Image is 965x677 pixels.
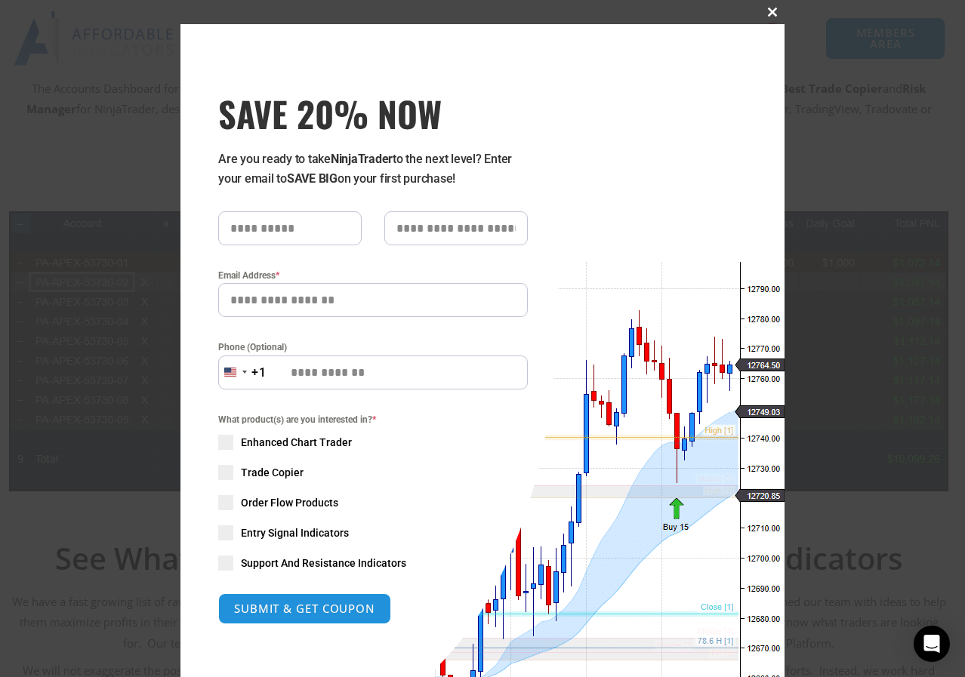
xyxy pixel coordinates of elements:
strong: NinjaTrader [331,152,393,166]
label: Phone (Optional) [218,340,528,355]
label: Entry Signal Indicators [218,525,528,540]
span: Support And Resistance Indicators [241,555,406,571]
div: Open Intercom Messenger [914,626,950,662]
div: +1 [251,363,267,383]
span: Trade Copier [241,465,304,480]
button: Selected country [218,355,267,389]
label: Order Flow Products [218,495,528,510]
label: Email Address [218,268,528,283]
span: Enhanced Chart Trader [241,435,352,450]
label: Enhanced Chart Trader [218,435,528,450]
span: Entry Signal Indicators [241,525,349,540]
h3: SAVE 20% NOW [218,92,528,134]
label: Trade Copier [218,465,528,480]
p: Are you ready to take to the next level? Enter your email to on your first purchase! [218,149,528,189]
strong: SAVE BIG [287,171,338,186]
label: Support And Resistance Indicators [218,555,528,571]
span: What product(s) are you interested in? [218,412,528,427]
span: Order Flow Products [241,495,338,510]
button: SUBMIT & GET COUPON [218,593,391,624]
